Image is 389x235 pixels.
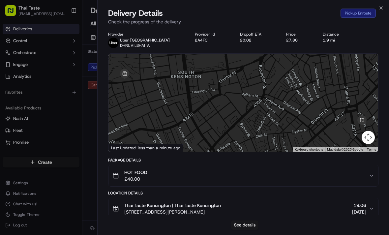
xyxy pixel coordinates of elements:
[112,65,120,73] button: Start new chat
[108,144,183,152] div: Last Updated: less than a minute ago
[295,147,323,152] button: Keyboard shortcuts
[4,93,53,105] a: 📗Knowledge Base
[231,220,258,230] button: See details
[323,38,353,43] div: 1.9 mi
[124,209,221,215] span: [STREET_ADDRESS][PERSON_NAME]
[120,43,150,48] span: DHRUVILBHAI V.
[195,38,207,43] button: 2A4FC
[62,96,106,102] span: API Documentation
[108,191,378,196] div: Location Details
[110,143,132,152] img: Google
[352,202,366,209] span: 19:06
[124,202,221,209] span: Thai Taste Kensington | Thai Taste Kensington
[56,96,61,102] div: 💻
[13,96,50,102] span: Knowledge Base
[22,70,83,75] div: We're available if you need us!
[7,63,18,75] img: 1736555255976-a54dd68f-1ca7-489b-9aae-adbdc363a1c4
[362,131,375,144] button: Map camera controls
[240,32,276,37] div: Dropoff ETA
[7,96,12,102] div: 📗
[7,26,120,37] p: Welcome 👋
[108,165,378,186] button: HOT FOOD£40.00
[124,176,147,182] span: £40.00
[367,148,376,151] a: Terms (opens in new tab)
[323,32,353,37] div: Distance
[108,8,163,18] span: Delivery Details
[66,112,80,117] span: Pylon
[7,7,20,20] img: Nash
[17,43,119,49] input: Got a question? Start typing here...
[286,32,312,37] div: Price
[108,198,378,219] button: Thai Taste Kensington | Thai Taste Kensington[STREET_ADDRESS][PERSON_NAME]19:06[DATE]
[195,32,229,37] div: Provider Id
[240,38,276,43] div: 20:02
[120,38,170,43] p: Uber [GEOGRAPHIC_DATA]
[46,111,80,117] a: Powered byPylon
[327,148,363,151] span: Map data ©2025 Google
[352,209,366,215] span: [DATE]
[124,169,147,176] span: HOT FOOD
[108,32,184,37] div: Provider
[110,143,132,152] a: Open this area in Google Maps (opens a new window)
[108,38,119,48] img: uber-new-logo.jpeg
[22,63,108,70] div: Start new chat
[108,18,378,25] p: Check the progress of the delivery
[108,158,378,163] div: Package Details
[53,93,108,105] a: 💻API Documentation
[286,38,312,43] div: £7.80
